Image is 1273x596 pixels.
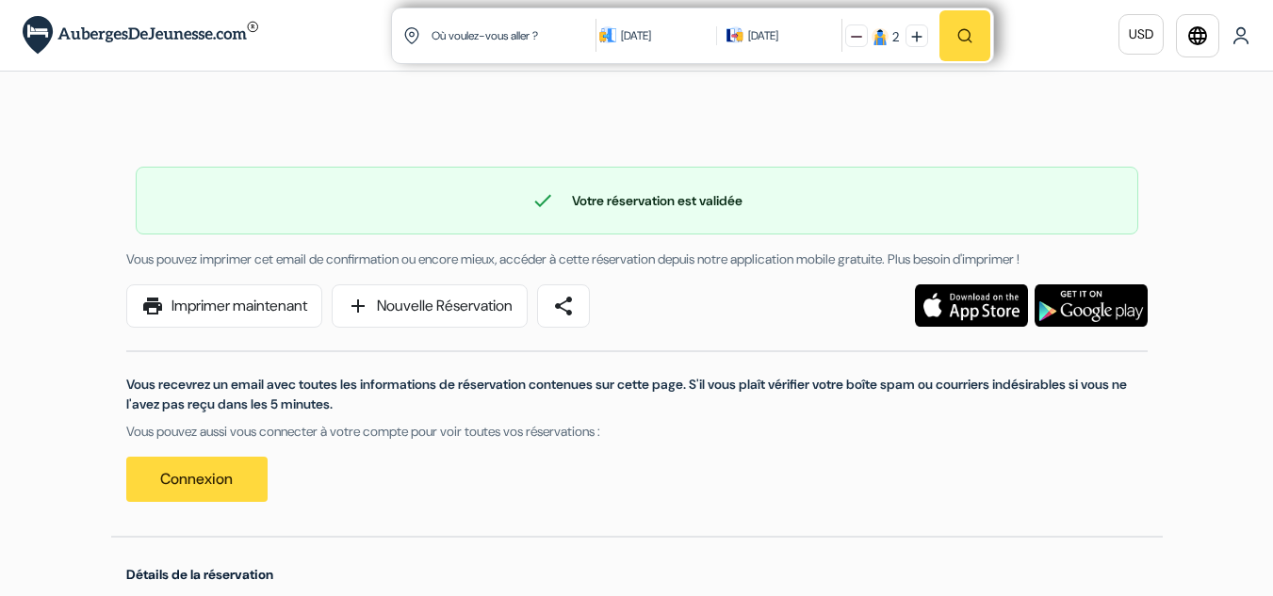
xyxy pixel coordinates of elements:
div: [DATE] [748,26,778,45]
img: minus [851,31,862,42]
span: print [141,295,164,317]
img: User Icon [1232,26,1250,45]
img: guest icon [872,28,889,45]
a: language [1176,14,1219,57]
img: calendarIcon icon [726,26,743,43]
input: Ville, université ou logement [430,12,600,58]
img: Téléchargez l'application gratuite [915,284,1028,327]
img: AubergesDeJeunesse.com [23,16,258,55]
img: Téléchargez l'application gratuite [1035,284,1148,327]
div: [DATE] [621,26,707,45]
span: add [347,295,369,317]
img: location icon [403,27,420,44]
a: USD [1118,14,1164,55]
i: language [1186,24,1209,47]
a: Connexion [126,457,268,502]
img: plus [911,31,922,42]
span: share [552,295,575,317]
img: calendarIcon icon [599,26,616,43]
p: Vous recevrez un email avec toutes les informations de réservation contenues sur cette page. S'il... [126,375,1148,414]
span: Détails de la réservation [126,566,273,583]
p: Vous pouvez aussi vous connecter à votre compte pour voir toutes vos réservations : [126,422,1148,442]
div: 2 [892,27,899,47]
div: Votre réservation est validée [137,189,1137,212]
a: addNouvelle Réservation [332,284,528,328]
span: Vous pouvez imprimer cet email de confirmation ou encore mieux, accéder à cette réservation depui... [126,250,1020,267]
a: share [537,284,590,328]
span: check [531,189,554,212]
a: printImprimer maintenant [126,284,322,328]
